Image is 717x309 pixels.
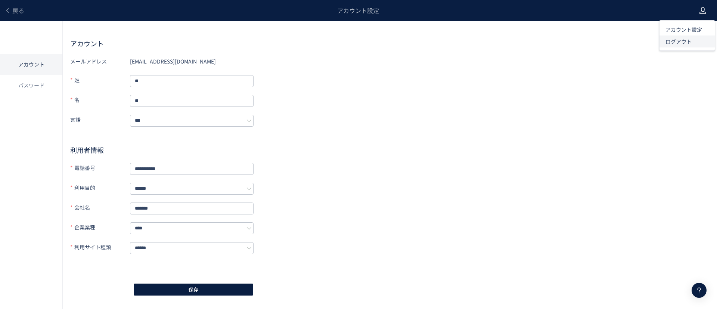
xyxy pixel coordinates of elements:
[70,74,130,87] label: 姓
[70,114,130,127] label: 言語
[189,284,198,296] span: 保存
[70,182,130,195] label: 利用目的
[70,94,130,107] label: 名
[70,162,130,175] label: 電話番号
[665,38,692,45] span: ログアウト
[130,55,254,67] div: [EMAIL_ADDRESS][DOMAIN_NAME]
[12,6,24,15] span: 戻る
[70,241,130,254] label: 利用サイト種類
[70,39,710,48] h2: アカウント
[70,145,254,154] h2: 利用者情報
[70,201,130,214] label: 会社名
[70,221,130,234] label: 企業業種
[70,55,130,67] label: メールアドレス
[134,284,253,296] button: 保存
[665,26,702,33] span: アカウント設定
